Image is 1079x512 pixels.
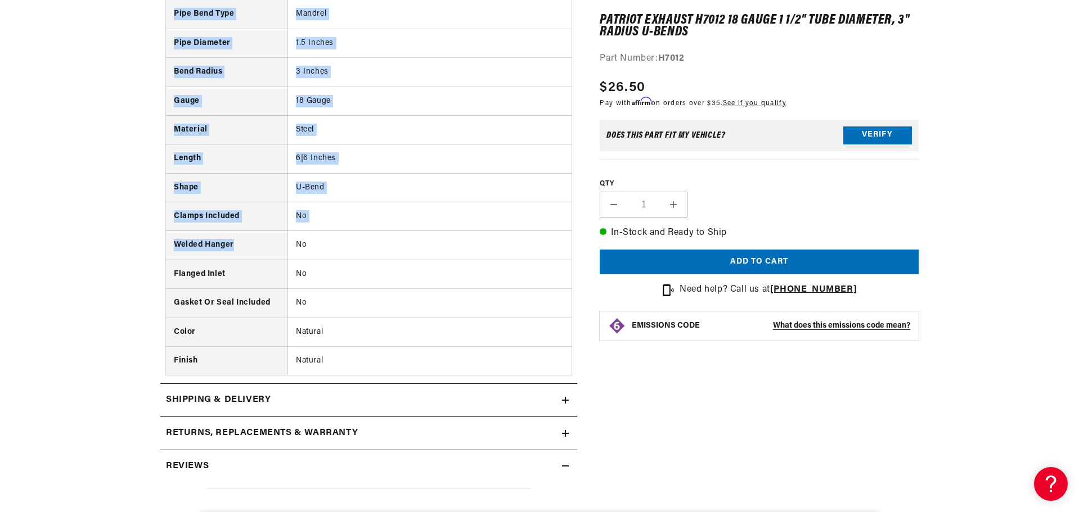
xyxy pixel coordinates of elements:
[287,347,572,375] td: Natural
[632,97,651,106] span: Affirm
[770,286,857,294] a: [PHONE_NUMBER]
[632,321,700,330] strong: EMISSIONS CODE
[166,173,287,202] th: Shape
[166,231,287,260] th: Welded Hanger
[166,393,271,407] h2: Shipping & Delivery
[600,52,919,66] div: Part Number:
[166,459,209,474] h2: Reviews
[166,87,287,115] th: Gauge
[166,426,358,441] h2: Returns, Replacements & Warranty
[166,202,287,231] th: Clamps Included
[287,202,572,231] td: No
[287,289,572,318] td: No
[773,321,910,330] strong: What does this emissions code mean?
[160,384,577,416] summary: Shipping & Delivery
[843,126,912,144] button: Verify
[723,100,786,107] a: See if you qualify - Learn more about Affirm Financing (opens in modal)
[287,115,572,144] td: Steel
[287,87,572,115] td: 18 Gauge
[160,417,577,450] summary: Returns, Replacements & Warranty
[600,98,786,108] p: Pay with on orders over $35.
[632,321,910,331] button: EMISSIONS CODEWhat does this emissions code mean?
[600,179,919,189] label: QTY
[287,231,572,260] td: No
[287,144,572,173] td: 6|6 Inches
[600,250,919,275] button: Add to cart
[166,260,287,288] th: Flanged Inlet
[166,115,287,144] th: Material
[166,144,287,173] th: Length
[680,283,857,298] p: Need help? Call us at
[287,260,572,288] td: No
[600,78,645,98] span: $26.50
[608,317,626,335] img: Emissions code
[658,54,685,63] strong: H7012
[287,173,572,202] td: U-Bend
[166,58,287,87] th: Bend Radius
[606,131,725,140] div: Does This part fit My vehicle?
[600,226,919,241] p: In-Stock and Ready to Ship
[166,29,287,57] th: Pipe Diameter
[166,318,287,346] th: Color
[600,15,919,38] h1: Patriot Exhaust H7012 18 gauge 1 1/2" tube diameter, 3" radius U-bends
[160,450,577,483] summary: Reviews
[166,289,287,318] th: Gasket Or Seal Included
[287,58,572,87] td: 3 Inches
[287,29,572,57] td: 1.5 Inches
[166,347,287,375] th: Finish
[287,318,572,346] td: Natural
